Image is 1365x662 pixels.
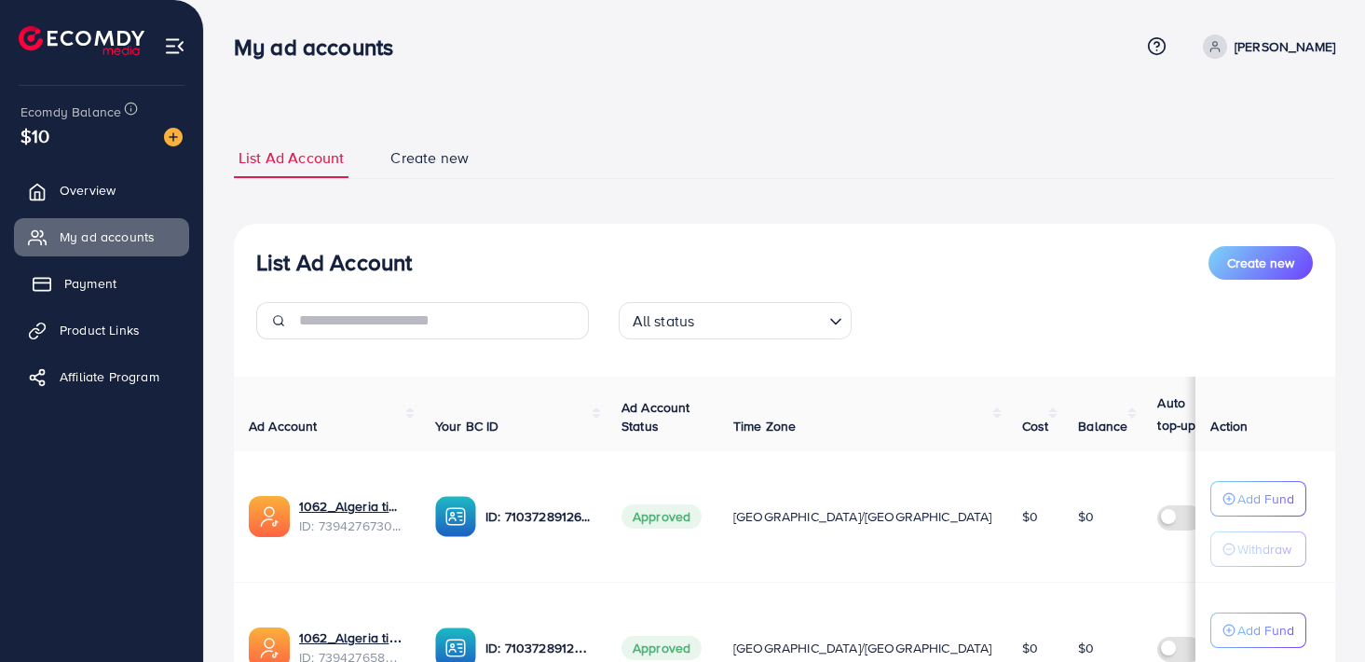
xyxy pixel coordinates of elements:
span: Your BC ID [435,417,499,435]
span: Payment [64,274,116,293]
span: Ecomdy Balance [20,103,121,121]
span: $0 [1078,507,1094,526]
span: [GEOGRAPHIC_DATA]/[GEOGRAPHIC_DATA] [733,639,992,657]
a: 1062_Algeria timezone 1_1721614189197 [299,628,405,647]
iframe: Chat [1286,578,1351,648]
button: Add Fund [1210,481,1306,517]
p: ID: 7103728912684810241 [485,505,592,528]
span: My ad accounts [60,228,155,246]
div: <span class='underline'>1062_Algeria timezone 2_1721614215141</span></br>7394276730082754561 [299,497,405,535]
span: Approved [621,504,702,529]
span: Ad Account [249,417,318,435]
span: Cost [1022,417,1049,435]
img: ic-ba-acc.ded83a64.svg [435,496,476,537]
a: My ad accounts [14,218,189,255]
a: Product Links [14,311,189,349]
span: Action [1210,417,1248,435]
h3: My ad accounts [234,34,408,61]
div: Search for option [619,302,852,339]
span: Create new [1227,254,1294,272]
button: Create new [1208,246,1313,280]
p: [PERSON_NAME] [1235,35,1335,58]
h3: List Ad Account [256,249,412,276]
span: Time Zone [733,417,796,435]
p: ID: 7103728912684810241 [485,637,592,659]
span: $10 [20,122,49,149]
img: ic-ads-acc.e4c84228.svg [249,496,290,537]
span: List Ad Account [239,147,344,169]
p: Add Fund [1237,488,1294,510]
img: image [164,128,183,146]
a: Overview [14,172,189,209]
input: Search for option [700,304,821,335]
span: [GEOGRAPHIC_DATA]/[GEOGRAPHIC_DATA] [733,507,992,526]
span: All status [629,308,699,335]
p: Withdraw [1237,538,1291,560]
span: Create new [390,147,469,169]
span: ID: 7394276730082754561 [299,517,405,535]
span: Approved [621,636,702,660]
a: Affiliate Program [14,358,189,395]
a: [PERSON_NAME] [1195,34,1335,59]
img: logo [19,26,144,55]
span: $0 [1022,639,1038,657]
p: Add Fund [1237,619,1294,641]
span: $0 [1022,507,1038,526]
a: 1062_Algeria timezone 2_1721614215141 [299,497,405,516]
span: Balance [1078,417,1127,435]
img: menu [164,35,185,57]
button: Add Fund [1210,613,1306,648]
span: Product Links [60,321,140,339]
a: Payment [14,265,189,302]
span: Ad Account Status [621,398,690,435]
span: Affiliate Program [60,367,159,386]
span: $0 [1078,639,1094,657]
p: Auto top-up [1157,392,1211,436]
span: Overview [60,181,116,200]
button: Withdraw [1210,531,1306,567]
